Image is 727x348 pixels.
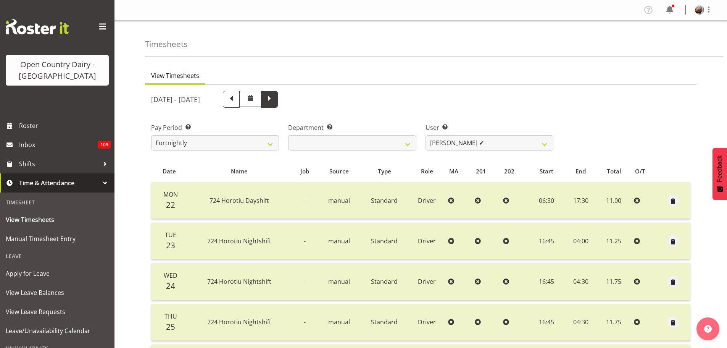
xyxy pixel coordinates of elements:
[476,167,486,176] span: 201
[528,304,565,341] td: 16:45
[360,223,409,259] td: Standard
[300,167,309,176] span: Job
[207,318,271,326] span: 724 Horotiu Nightshift
[360,182,409,219] td: Standard
[635,167,645,176] span: O/T
[328,237,350,245] span: manual
[166,280,175,291] span: 24
[164,271,177,280] span: Wed
[418,318,436,326] span: Driver
[597,182,631,219] td: 11.00
[207,277,271,286] span: 724 Horotiu Nightshift
[6,287,109,298] span: View Leave Balances
[6,214,109,225] span: View Timesheets
[288,123,416,132] label: Department
[2,321,113,340] a: Leave/Unavailability Calendar
[304,277,306,286] span: -
[98,141,111,149] span: 109
[575,167,586,176] span: End
[6,325,109,337] span: Leave/Unavailability Calendar
[163,190,178,199] span: Mon
[304,318,306,326] span: -
[565,223,597,259] td: 04:00
[166,321,175,332] span: 25
[19,158,99,170] span: Shifts
[328,196,350,205] span: manual
[328,318,350,326] span: manual
[449,167,458,176] span: MA
[426,123,553,132] label: User
[528,223,565,259] td: 16:45
[210,196,269,205] span: 724 Horotiu Dayshift
[2,229,113,248] a: Manual Timesheet Entry
[151,123,279,132] label: Pay Period
[597,263,631,300] td: 11.75
[13,59,101,82] div: Open Country Dairy - [GEOGRAPHIC_DATA]
[418,196,436,205] span: Driver
[421,167,433,176] span: Role
[565,304,597,341] td: 04:30
[6,306,109,317] span: View Leave Requests
[704,325,712,333] img: help-xxl-2.png
[695,5,704,15] img: brent-adams6c2ed5726f1d41a690d4d5a40633ac2e.png
[304,237,306,245] span: -
[6,268,109,279] span: Apply for Leave
[166,199,175,210] span: 22
[378,167,391,176] span: Type
[360,263,409,300] td: Standard
[2,283,113,302] a: View Leave Balances
[418,237,436,245] span: Driver
[328,277,350,286] span: manual
[2,210,113,229] a: View Timesheets
[231,167,248,176] span: Name
[2,302,113,321] a: View Leave Requests
[597,223,631,259] td: 11.25
[304,196,306,205] span: -
[565,263,597,300] td: 04:30
[151,71,199,80] span: View Timesheets
[528,263,565,300] td: 16:45
[329,167,349,176] span: Source
[504,167,514,176] span: 202
[19,177,99,189] span: Time & Attendance
[712,148,727,200] button: Feedback - Show survey
[565,182,597,219] td: 17:30
[166,240,175,251] span: 23
[145,40,187,49] h4: Timesheets
[607,167,621,176] span: Total
[540,167,553,176] span: Start
[6,233,109,244] span: Manual Timesheet Entry
[6,19,69,34] img: Rosterit website logo
[716,155,723,182] span: Feedback
[597,304,631,341] td: 11.75
[19,120,111,131] span: Roster
[2,248,113,264] div: Leave
[360,304,409,341] td: Standard
[164,312,177,320] span: Thu
[19,139,98,151] span: Inbox
[418,277,436,286] span: Driver
[2,264,113,283] a: Apply for Leave
[151,95,200,104] h5: [DATE] - [DATE]
[207,237,271,245] span: 724 Horotiu Nightshift
[163,167,176,176] span: Date
[165,231,176,239] span: Tue
[2,194,113,210] div: Timesheet
[528,182,565,219] td: 06:30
